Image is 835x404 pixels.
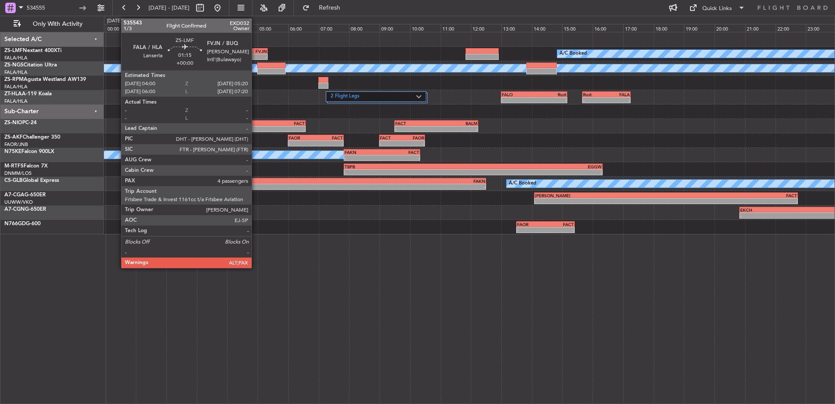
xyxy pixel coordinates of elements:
[4,63,24,68] span: ZS-NGS
[4,207,46,212] a: A7-CGNG-650ER
[382,155,419,160] div: -
[349,24,380,32] div: 08:00
[345,150,382,155] div: FAKN
[4,192,24,198] span: A7-CGA
[4,221,26,226] span: N766GD
[501,24,532,32] div: 13:00
[197,24,228,32] div: 03:00
[345,170,473,175] div: -
[535,193,666,198] div: [PERSON_NAME]
[197,184,341,189] div: -
[395,126,436,132] div: -
[341,178,485,184] div: FAKN
[416,95,421,98] img: arrow-gray.svg
[4,170,31,177] a: DNMM/LOS
[289,141,316,146] div: -
[473,170,602,175] div: -
[4,77,86,82] a: ZS-RPMAgusta Westland AW139
[583,98,606,103] div: -
[262,126,305,132] div: -
[4,120,22,125] span: ZS-NIO
[684,24,714,32] div: 19:00
[654,24,684,32] div: 18:00
[509,177,536,190] div: A/C Booked
[685,1,749,15] button: Quick Links
[593,24,623,32] div: 16:00
[606,98,629,103] div: -
[345,164,473,169] div: TBPB
[517,222,545,227] div: FAOR
[227,24,258,32] div: 04:00
[666,193,797,198] div: FACT
[402,141,424,146] div: -
[4,120,37,125] a: ZS-NIOPC-24
[436,126,477,132] div: -
[319,24,349,32] div: 07:00
[341,184,485,189] div: -
[517,227,545,233] div: -
[4,48,62,53] a: ZS-LMFNextant 400XTi
[4,207,25,212] span: A7-CGN
[166,24,197,32] div: 02:00
[4,135,60,140] a: ZS-AKFChallenger 350
[4,141,28,148] a: FAOR/JNB
[4,192,46,198] a: A7-CGAG-650ER
[666,199,797,204] div: -
[311,5,348,11] span: Refresh
[441,24,471,32] div: 11:00
[220,126,262,132] div: -
[380,24,410,32] div: 09:00
[298,1,351,15] button: Refresh
[380,141,402,146] div: -
[4,199,33,205] a: UUWW/VKO
[4,149,54,154] a: N75KEFalcon 900LX
[436,121,477,126] div: BALM
[4,178,59,183] a: CS-GLBGlobal Express
[559,47,587,60] div: A/C Booked
[382,150,419,155] div: FACT
[4,55,28,61] a: FALA/HLA
[316,135,343,140] div: FACT
[395,121,436,126] div: FACT
[545,222,574,227] div: FACT
[534,98,566,103] div: -
[532,24,562,32] div: 14:00
[4,69,28,76] a: FALA/HLA
[4,164,24,169] span: M-RTFS
[288,24,319,32] div: 06:00
[247,54,267,59] div: -
[262,121,305,126] div: FACT
[4,221,41,226] a: N766GDG-600
[4,91,52,97] a: ZT-HLAA-119 Koala
[4,135,23,140] span: ZS-AKF
[10,17,95,31] button: Only With Activity
[27,1,77,14] input: Trip Number
[502,92,534,97] div: FALO
[247,49,267,54] div: FVJN
[4,98,28,104] a: FALA/HLA
[776,24,806,32] div: 22:00
[4,84,28,90] a: FALA/HLA
[107,17,141,25] div: [DATE] - [DATE]
[4,48,23,53] span: ZS-LMF
[106,24,136,32] div: 00:00
[4,77,24,82] span: ZS-RPM
[4,164,48,169] a: M-RTFSFalcon 7X
[345,155,382,160] div: -
[4,149,21,154] span: N75KE
[289,135,316,140] div: FAOR
[136,24,166,32] div: 01:00
[4,178,23,183] span: CS-GLB
[197,178,341,184] div: OMDB
[228,54,247,59] div: -
[380,135,402,140] div: FACT
[583,92,606,97] div: Rust
[4,91,22,97] span: ZT-HLA
[258,24,288,32] div: 05:00
[562,24,593,32] div: 15:00
[623,24,654,32] div: 17:00
[714,24,745,32] div: 20:00
[545,227,574,233] div: -
[228,49,247,54] div: FALA
[23,21,92,27] span: Only With Activity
